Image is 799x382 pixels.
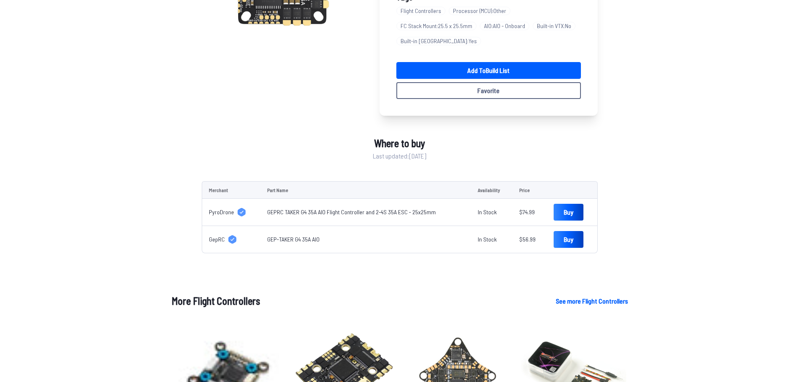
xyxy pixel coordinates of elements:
[396,22,476,30] span: FC Stack Mount : 25.5 x 25.5mm
[396,37,481,45] span: Built-in [GEOGRAPHIC_DATA] : Yes
[513,181,547,199] td: Price
[533,18,579,34] a: Built-in VTX:No
[513,199,547,226] td: $74.99
[267,236,320,243] a: GEP-TAKER G4 35A AIO
[449,3,514,18] a: Processor (MCU):Other
[396,3,449,18] a: Flight Controllers
[374,136,425,151] span: Where to buy
[471,181,512,199] td: Availability
[480,22,529,30] span: AIO : AIO - Onboard
[554,231,583,248] a: Buy
[554,204,583,221] a: Buy
[267,208,436,216] a: GEPRC TAKER G4 35A AIO Flight Controller and 2-4S 35A ESC - 25x25mm
[209,208,254,216] a: PyroDrone
[209,208,234,216] span: PyroDrone
[471,199,512,226] td: In Stock
[373,151,426,161] span: Last updated: [DATE]
[396,7,445,15] span: Flight Controllers
[513,226,547,253] td: $56.99
[396,34,484,49] a: Built-in [GEOGRAPHIC_DATA]:Yes
[396,82,581,99] button: Favorite
[202,181,260,199] td: Merchant
[396,18,480,34] a: FC Stack Mount:25.5 x 25.5mm
[172,294,542,309] h1: More Flight Controllers
[449,7,510,15] span: Processor (MCU) : Other
[209,235,254,244] a: GepRC
[480,18,533,34] a: AIO:AIO - Onboard
[396,62,581,79] a: Add toBuild List
[471,226,512,253] td: In Stock
[533,22,575,30] span: Built-in VTX : No
[556,296,628,306] a: See more Flight Controllers
[209,235,225,244] span: GepRC
[260,181,471,199] td: Part Name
